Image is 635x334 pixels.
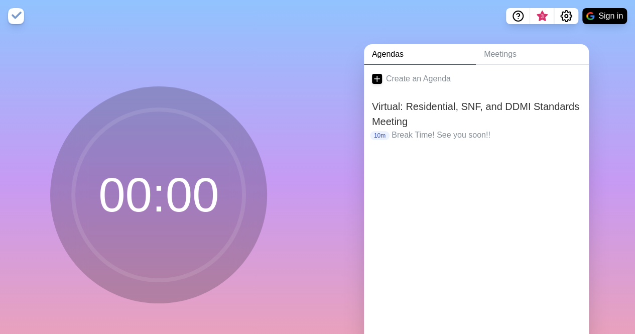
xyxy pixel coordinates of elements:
[8,8,24,24] img: timeblocks logo
[582,8,627,24] button: Sign in
[538,13,546,21] span: 3
[530,8,554,24] button: What’s new
[364,65,589,93] a: Create an Agenda
[476,44,589,65] a: Meetings
[554,8,578,24] button: Settings
[364,44,476,65] a: Agendas
[392,129,581,141] p: Break Time! See you soon!!
[370,131,390,140] p: 10m
[506,8,530,24] button: Help
[372,99,581,129] h2: Virtual: Residential, SNF, and DDMI Standards Meeting
[586,12,594,20] img: google logo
